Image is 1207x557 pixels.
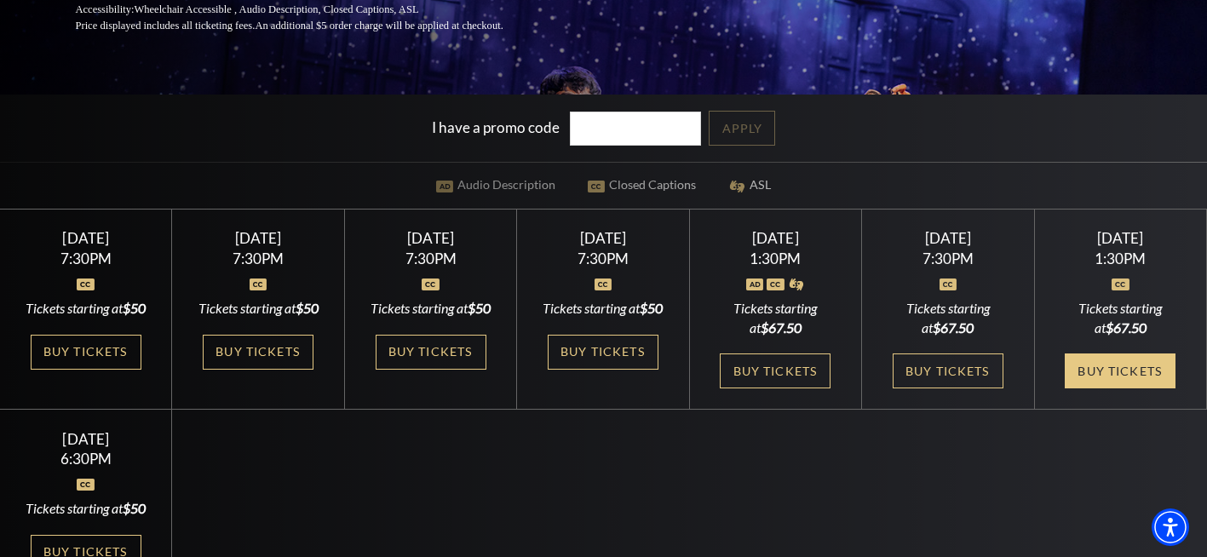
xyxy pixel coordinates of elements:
[296,300,319,316] span: $50
[365,229,497,247] div: [DATE]
[1152,508,1189,546] div: Accessibility Menu
[548,335,658,370] a: Buy Tickets
[1055,251,1186,266] div: 1:30PM
[20,251,152,266] div: 7:30PM
[193,299,324,318] div: Tickets starting at
[123,500,146,516] span: $50
[720,353,831,388] a: Buy Tickets
[882,299,1014,337] div: Tickets starting at
[1055,299,1186,337] div: Tickets starting at
[20,499,152,518] div: Tickets starting at
[432,118,560,135] label: I have a promo code
[468,300,491,316] span: $50
[76,18,544,34] p: Price displayed includes all ticketing fees.
[710,229,841,247] div: [DATE]
[123,300,146,316] span: $50
[761,319,802,336] span: $67.50
[76,2,544,18] p: Accessibility:
[365,299,497,318] div: Tickets starting at
[882,229,1014,247] div: [DATE]
[893,353,1003,388] a: Buy Tickets
[31,335,141,370] a: Buy Tickets
[255,20,503,32] span: An additional $5 order charge will be applied at checkout.
[193,251,324,266] div: 7:30PM
[20,299,152,318] div: Tickets starting at
[710,251,841,266] div: 1:30PM
[640,300,663,316] span: $50
[882,251,1014,266] div: 7:30PM
[20,451,152,466] div: 6:30PM
[203,335,313,370] a: Buy Tickets
[1055,229,1186,247] div: [DATE]
[537,299,669,318] div: Tickets starting at
[1065,353,1175,388] a: Buy Tickets
[710,299,841,337] div: Tickets starting at
[376,335,486,370] a: Buy Tickets
[1106,319,1147,336] span: $67.50
[20,229,152,247] div: [DATE]
[365,251,497,266] div: 7:30PM
[134,3,418,15] span: Wheelchair Accessible , Audio Description, Closed Captions, ASL
[933,319,974,336] span: $67.50
[20,430,152,448] div: [DATE]
[537,229,669,247] div: [DATE]
[193,229,324,247] div: [DATE]
[537,251,669,266] div: 7:30PM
